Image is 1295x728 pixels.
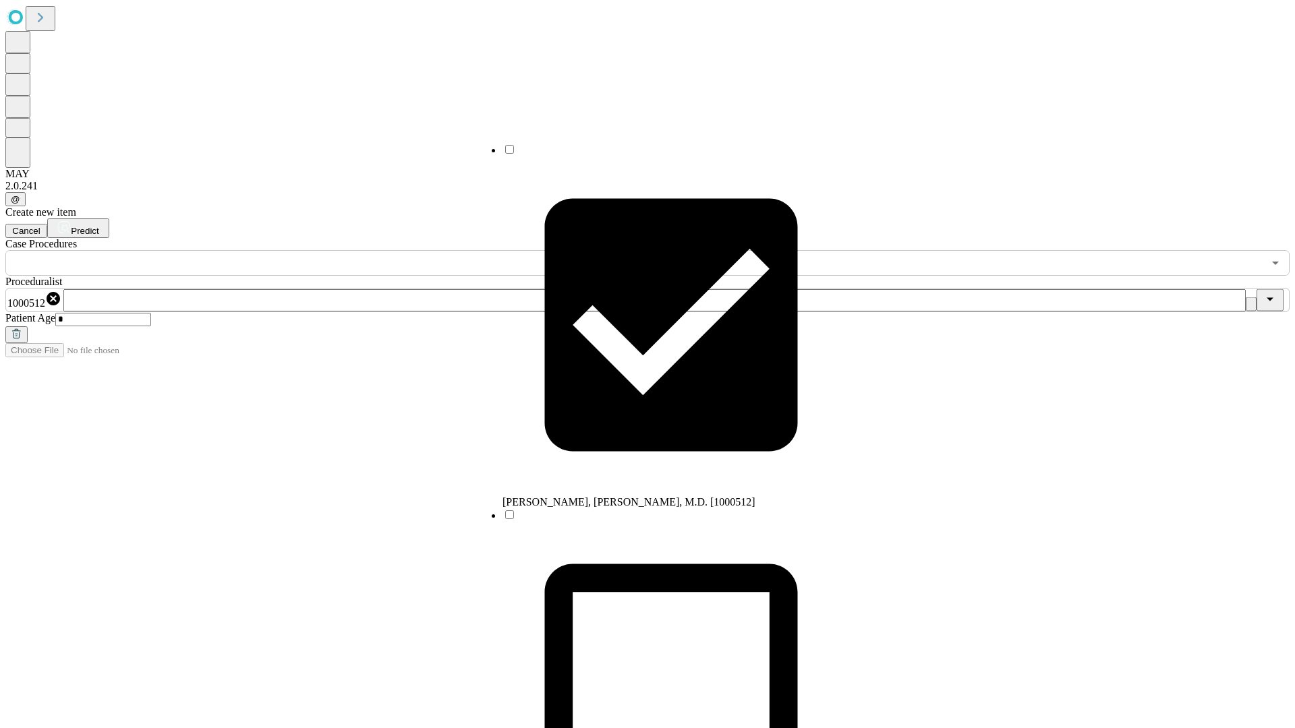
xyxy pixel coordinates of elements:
[1266,253,1285,272] button: Open
[5,312,55,324] span: Patient Age
[11,194,20,204] span: @
[5,168,1290,180] div: MAY
[12,226,40,236] span: Cancel
[1257,289,1284,311] button: Close
[71,226,98,236] span: Predict
[5,192,26,206] button: @
[5,276,62,287] span: Proceduralist
[1246,297,1257,311] button: Clear
[7,297,45,309] span: 1000512
[5,180,1290,192] div: 2.0.241
[502,496,755,508] span: [PERSON_NAME], [PERSON_NAME], M.D. [1000512]
[47,218,109,238] button: Predict
[7,291,61,309] div: 1000512
[5,224,47,238] button: Cancel
[5,238,77,249] span: Scheduled Procedure
[5,206,76,218] span: Create new item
